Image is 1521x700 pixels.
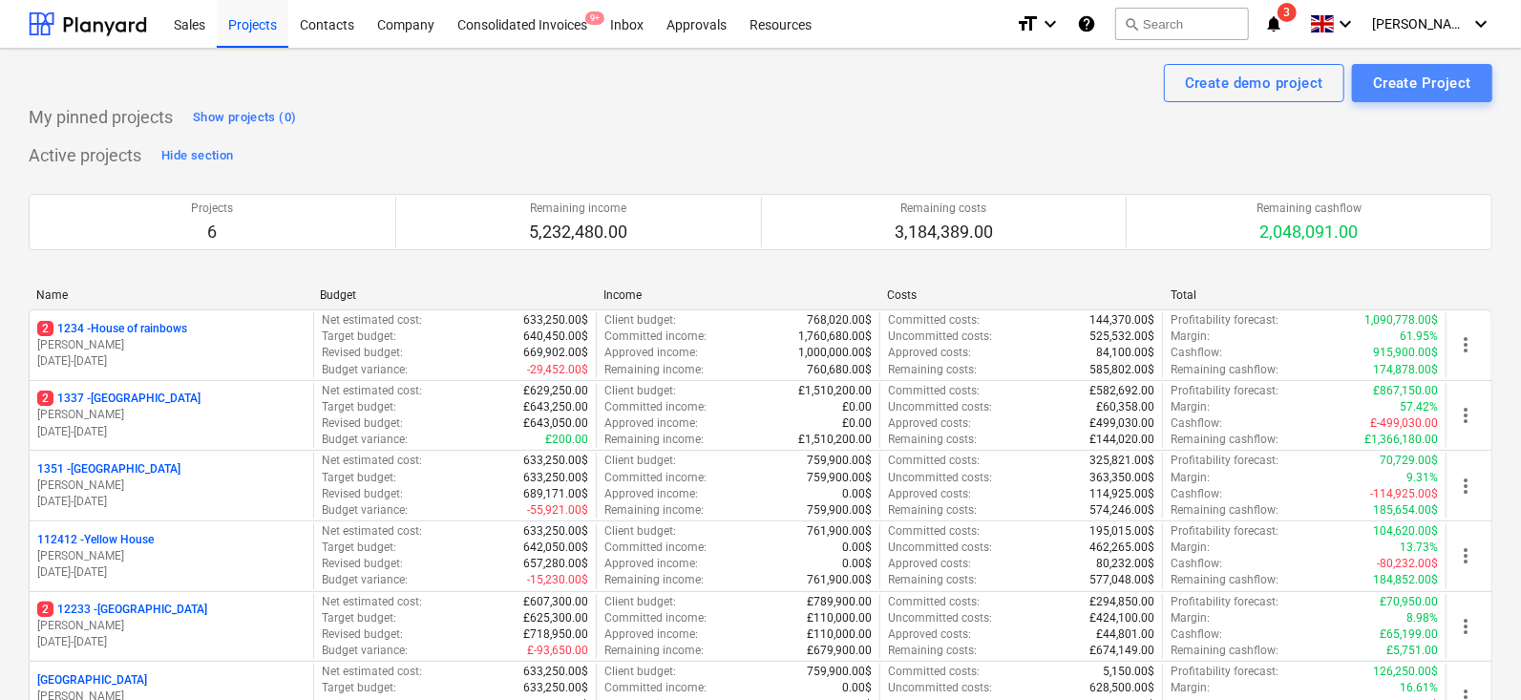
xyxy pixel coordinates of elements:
[1377,556,1438,572] p: -80,232.00$
[527,502,588,519] p: -55,921.00$
[37,618,306,634] p: [PERSON_NAME]
[527,643,588,659] p: £-93,650.00
[1171,540,1210,556] p: Margin :
[888,680,992,696] p: Uncommitted costs :
[37,391,306,439] div: 21337 -[GEOGRAPHIC_DATA][PERSON_NAME][DATE]-[DATE]
[1089,680,1154,696] p: 628,500.00$
[523,664,588,680] p: 633,250.00$
[1257,221,1362,244] p: 2,048,091.00
[888,470,992,486] p: Uncommitted costs :
[320,288,588,302] div: Budget
[523,626,588,643] p: £718,950.00
[322,610,396,626] p: Target budget :
[1373,664,1438,680] p: 126,250.00$
[37,353,306,370] p: [DATE] - [DATE]
[523,415,588,432] p: £643,050.00
[1089,572,1154,588] p: 577,048.00$
[1373,572,1438,588] p: 184,852.00$
[37,532,306,581] div: 112412 -Yellow House[PERSON_NAME][DATE]-[DATE]
[157,140,238,171] button: Hide section
[888,486,971,502] p: Approved costs :
[888,399,992,415] p: Uncommitted costs :
[523,329,588,345] p: 640,450.00$
[604,329,707,345] p: Committed income :
[1089,329,1154,345] p: 525,532.00$
[523,556,588,572] p: 657,280.00$
[1103,664,1154,680] p: 5,150.00$
[1171,362,1278,378] p: Remaining cashflow :
[322,453,422,469] p: Net estimated cost :
[322,470,396,486] p: Target budget :
[604,594,676,610] p: Client budget :
[523,540,588,556] p: 642,050.00$
[1089,643,1154,659] p: £674,149.00
[1372,16,1468,32] span: [PERSON_NAME]
[523,680,588,696] p: 633,250.00$
[1380,453,1438,469] p: 70,729.00$
[888,502,977,519] p: Remaining costs :
[604,453,676,469] p: Client budget :
[1089,312,1154,329] p: 144,370.00$
[888,643,977,659] p: Remaining costs :
[807,470,872,486] p: 759,900.00$
[842,680,872,696] p: 0.00$
[322,486,403,502] p: Revised budget :
[1089,523,1154,540] p: 195,015.00$
[322,556,403,572] p: Revised budget :
[888,432,977,448] p: Remaining costs :
[1171,664,1278,680] p: Profitability forecast :
[604,540,707,556] p: Committed income :
[842,486,872,502] p: 0.00$
[1380,594,1438,610] p: £70,950.00
[1016,12,1039,35] i: format_size
[807,362,872,378] p: 760,680.00$
[1089,415,1154,432] p: £499,030.00
[322,312,422,329] p: Net estimated cost :
[1400,540,1438,556] p: 13.73%
[807,453,872,469] p: 759,900.00$
[1171,572,1278,588] p: Remaining cashflow :
[1454,475,1477,498] span: more_vert
[322,383,422,399] p: Net estimated cost :
[322,415,403,432] p: Revised budget :
[1171,399,1210,415] p: Margin :
[1171,415,1222,432] p: Cashflow :
[529,221,627,244] p: 5,232,480.00
[888,610,992,626] p: Uncommitted costs :
[322,523,422,540] p: Net estimated cost :
[1264,12,1283,35] i: notifications
[888,453,980,469] p: Committed costs :
[322,594,422,610] p: Net estimated cost :
[1370,415,1438,432] p: £-499,030.00
[604,556,698,572] p: Approved income :
[1089,594,1154,610] p: £294,850.00
[807,502,872,519] p: 759,900.00$
[1089,383,1154,399] p: £582,692.00
[523,399,588,415] p: £643,250.00
[604,486,698,502] p: Approved income :
[161,145,233,167] div: Hide section
[523,523,588,540] p: 633,250.00$
[37,391,53,406] span: 2
[322,362,408,378] p: Budget variance :
[887,288,1155,302] div: Costs
[37,564,306,581] p: [DATE] - [DATE]
[888,312,980,329] p: Committed costs :
[1171,486,1222,502] p: Cashflow :
[37,548,306,564] p: [PERSON_NAME]
[888,383,980,399] p: Committed costs :
[29,144,141,167] p: Active projects
[888,572,977,588] p: Remaining costs :
[807,523,872,540] p: 761,900.00$
[585,11,604,25] span: 9+
[523,345,588,361] p: 669,902.00$
[1096,556,1154,572] p: 80,232.00$
[1171,643,1278,659] p: Remaining cashflow :
[1257,201,1362,217] p: Remaining cashflow
[1039,12,1062,35] i: keyboard_arrow_down
[1278,3,1297,22] span: 3
[1171,523,1278,540] p: Profitability forecast :
[1089,486,1154,502] p: 114,925.00$
[1089,540,1154,556] p: 462,265.00$
[322,680,396,696] p: Target budget :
